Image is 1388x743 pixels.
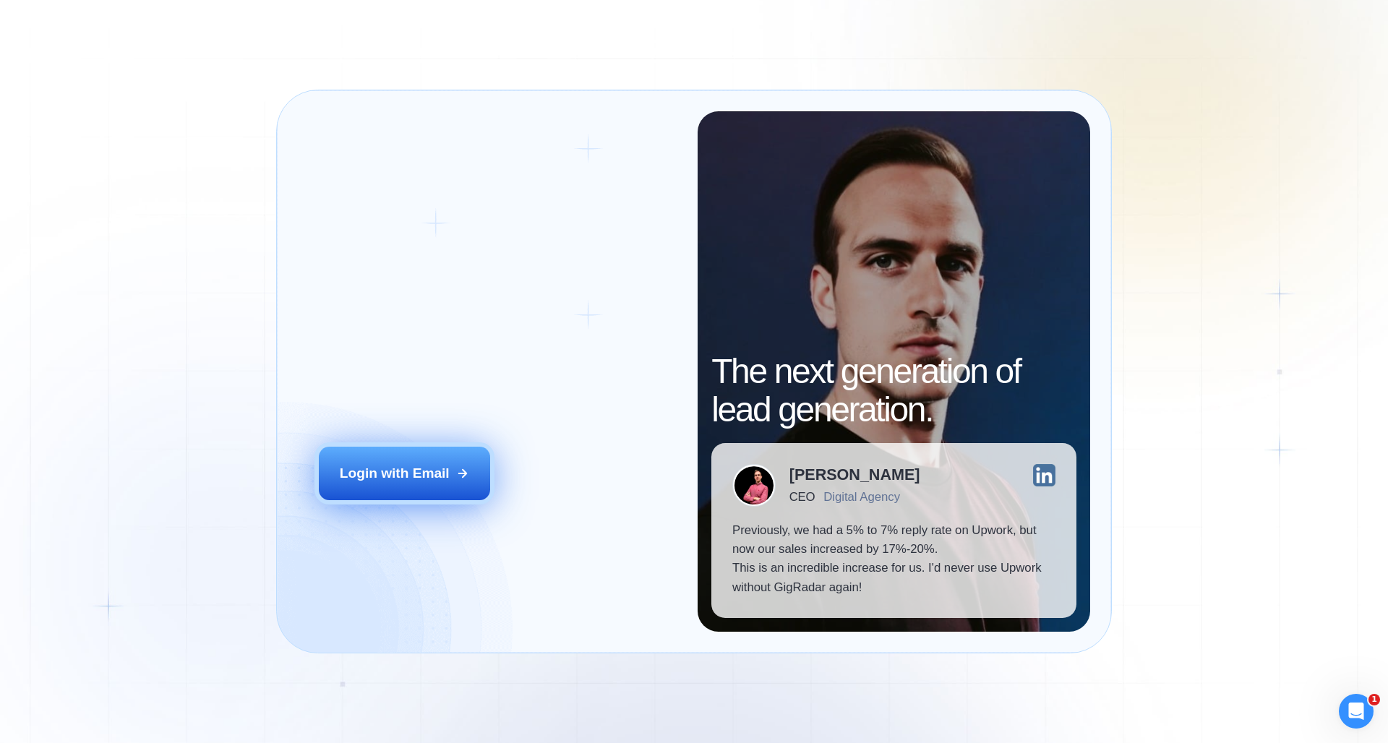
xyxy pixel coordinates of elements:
[711,353,1076,429] h2: The next generation of lead generation.
[1339,694,1374,729] iframe: Intercom live chat
[823,490,900,504] div: Digital Agency
[1368,694,1380,705] span: 1
[789,467,920,483] div: [PERSON_NAME]
[789,490,815,504] div: CEO
[340,464,450,483] div: Login with Email
[319,447,491,500] button: Login with Email
[732,521,1055,598] p: Previously, we had a 5% to 7% reply rate on Upwork, but now our sales increased by 17%-20%. This ...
